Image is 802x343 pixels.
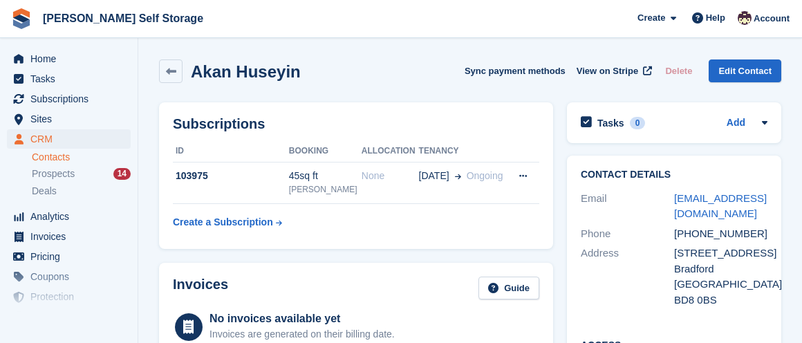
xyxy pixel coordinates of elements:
[674,261,767,277] div: Bradford
[7,49,131,68] a: menu
[7,287,131,306] a: menu
[467,170,503,181] span: Ongoing
[30,227,113,246] span: Invoices
[754,12,790,26] span: Account
[173,210,282,235] a: Create a Subscription
[30,89,113,109] span: Subscriptions
[191,62,301,81] h2: Akan Huseyin
[173,140,289,163] th: ID
[630,117,646,129] div: 0
[465,59,566,82] button: Sync payment methods
[362,140,419,163] th: Allocation
[11,8,32,29] img: stora-icon-8386f47178a22dfd0bd8f6a31ec36ba5ce8667c1dd55bd0f319d3a0aa187defe.svg
[7,129,131,149] a: menu
[30,69,113,89] span: Tasks
[577,64,638,78] span: View on Stripe
[7,267,131,286] a: menu
[674,277,767,293] div: [GEOGRAPHIC_DATA]
[30,307,113,326] span: Settings
[581,226,674,242] div: Phone
[289,140,362,163] th: Booking
[32,185,57,198] span: Deals
[709,59,781,82] a: Edit Contact
[173,215,273,230] div: Create a Subscription
[113,168,131,180] div: 14
[7,89,131,109] a: menu
[7,307,131,326] a: menu
[738,11,752,25] img: Jacob Esser
[7,207,131,226] a: menu
[581,245,674,308] div: Address
[30,267,113,286] span: Coupons
[478,277,539,299] a: Guide
[30,247,113,266] span: Pricing
[30,287,113,306] span: Protection
[32,167,131,181] a: Prospects 14
[571,59,655,82] a: View on Stripe
[419,140,509,163] th: Tenancy
[7,227,131,246] a: menu
[419,169,449,183] span: [DATE]
[581,169,767,180] h2: Contact Details
[209,310,395,327] div: No invoices available yet
[32,151,131,164] a: Contacts
[674,245,767,261] div: [STREET_ADDRESS]
[30,129,113,149] span: CRM
[674,293,767,308] div: BD8 0BS
[30,207,113,226] span: Analytics
[37,7,209,30] a: [PERSON_NAME] Self Storage
[173,169,289,183] div: 103975
[637,11,665,25] span: Create
[289,183,362,196] div: [PERSON_NAME]
[173,277,228,299] h2: Invoices
[209,327,395,342] div: Invoices are generated on their billing date.
[32,184,131,198] a: Deals
[30,109,113,129] span: Sites
[674,192,767,220] a: [EMAIL_ADDRESS][DOMAIN_NAME]
[32,167,75,180] span: Prospects
[581,191,674,222] div: Email
[727,115,745,131] a: Add
[674,226,767,242] div: [PHONE_NUMBER]
[7,247,131,266] a: menu
[597,117,624,129] h2: Tasks
[7,109,131,129] a: menu
[362,169,419,183] div: None
[173,116,539,132] h2: Subscriptions
[289,169,362,183] div: 45sq ft
[660,59,698,82] button: Delete
[706,11,725,25] span: Help
[7,69,131,89] a: menu
[30,49,113,68] span: Home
